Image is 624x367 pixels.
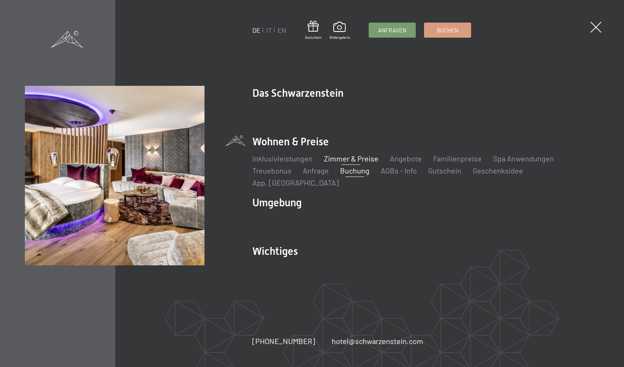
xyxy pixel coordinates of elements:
a: DE [252,26,261,34]
a: Inklusivleistungen [252,154,313,163]
span: Bildergalerie [330,35,350,40]
a: IT [266,26,272,34]
a: AGBs - Info [381,166,417,175]
a: Zimmer & Preise [324,154,378,163]
a: Familienpreise [433,154,482,163]
a: EN [278,26,286,34]
span: Gutschein [305,35,321,40]
a: [PHONE_NUMBER] [252,336,315,346]
a: Spa Anwendungen [493,154,554,163]
a: Gutschein [428,166,461,175]
a: Anfrage [303,166,329,175]
span: Anfragen [378,26,406,34]
a: Treuebonus [252,166,291,175]
a: Buchen [424,23,471,37]
a: Angebote [390,154,422,163]
a: hotel@schwarzenstein.com [332,336,423,346]
a: Gutschein [305,21,321,40]
a: App. [GEOGRAPHIC_DATA] [252,178,339,187]
span: [PHONE_NUMBER] [252,337,315,346]
a: Buchung [340,166,369,175]
span: Buchen [437,26,458,34]
a: Geschenksidee [473,166,523,175]
a: Anfragen [369,23,415,37]
a: Bildergalerie [330,22,350,40]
